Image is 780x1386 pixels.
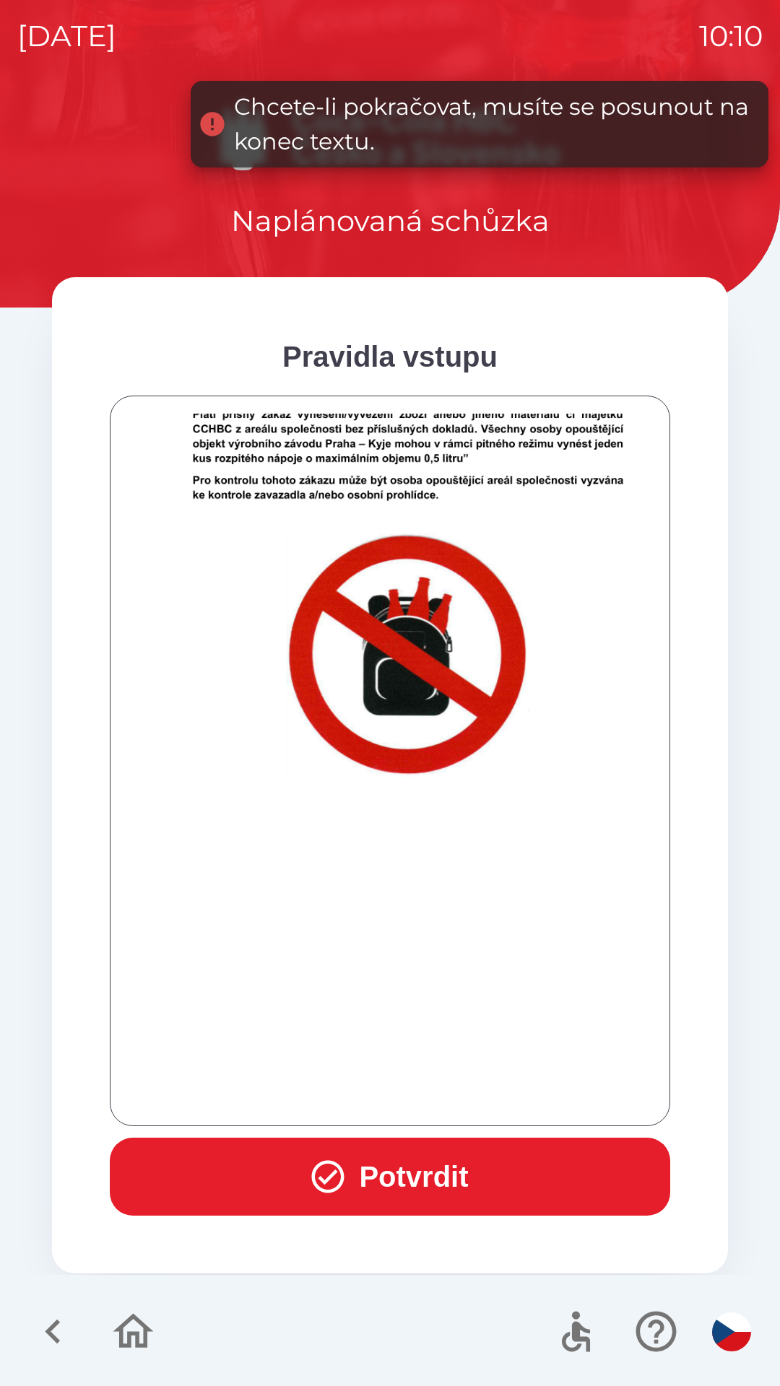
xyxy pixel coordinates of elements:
[52,101,728,170] img: Logo
[110,1138,670,1216] button: Potvrdit
[110,335,670,378] div: Pravidla vstupu
[231,199,550,243] p: Naplánovaná schůzka
[699,14,763,58] p: 10:10
[17,14,116,58] p: [DATE]
[128,343,688,1068] img: 8ACAgQIECBAgAABAhkBgZC5whACBAgQIECAAAECf4EBZgLcOhrudfsAAAAASUVORK5CYII=
[234,90,754,159] div: Chcete-li pokračovat, musíte se posunout na konec textu.
[712,1312,751,1351] img: cs flag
